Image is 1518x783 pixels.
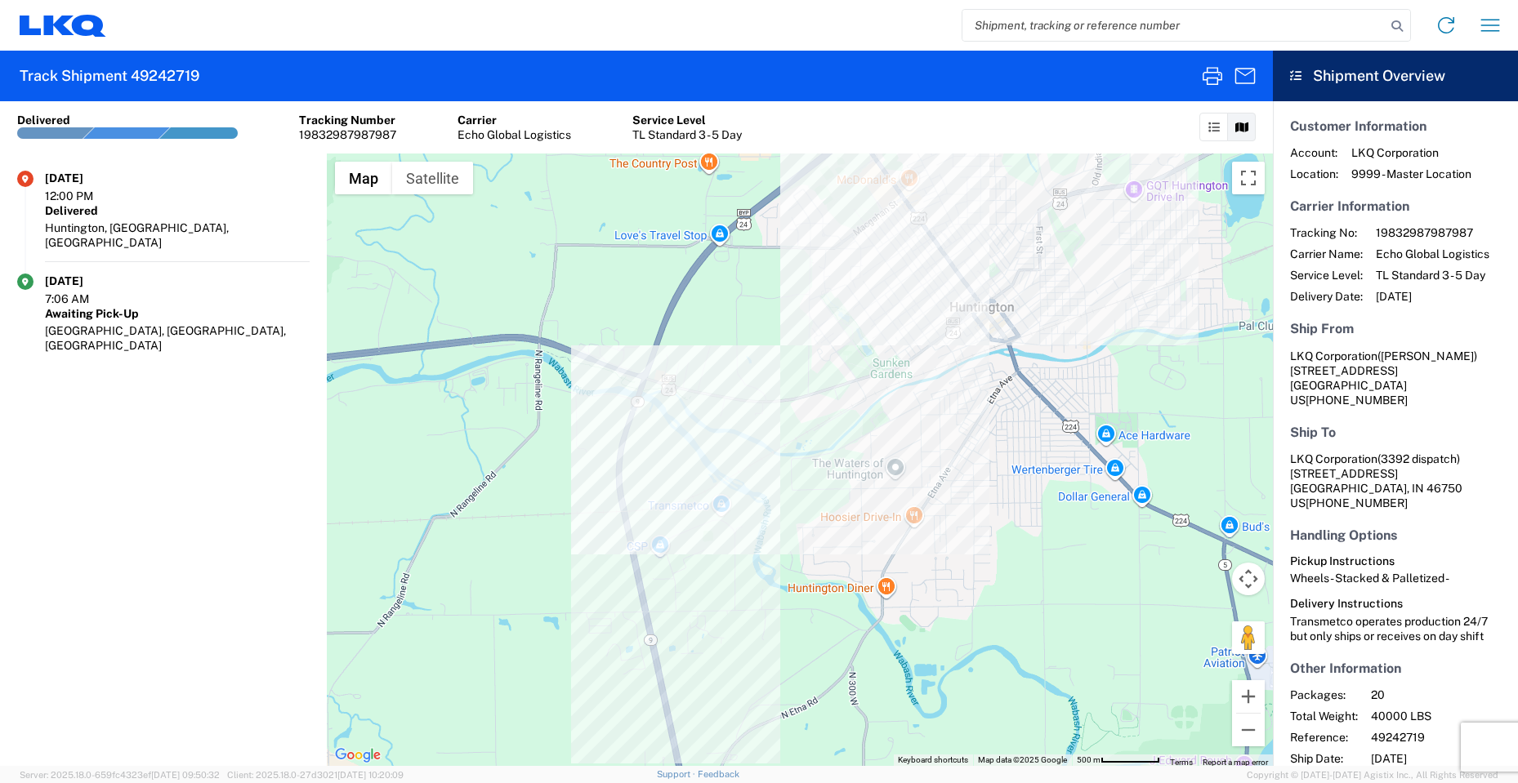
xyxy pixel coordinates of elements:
[299,127,396,142] div: 19832987987987
[20,66,199,86] h2: Track Shipment 49242719
[1290,268,1363,283] span: Service Level:
[45,220,310,250] div: Huntington, [GEOGRAPHIC_DATA], [GEOGRAPHIC_DATA]
[1376,289,1489,304] span: [DATE]
[1290,167,1338,181] span: Location:
[1377,452,1460,465] span: (3392 dispatch)
[1232,162,1265,194] button: Toggle fullscreen view
[151,770,220,780] span: [DATE] 09:50:32
[1232,680,1265,713] button: Zoom in
[1170,758,1193,767] a: Terms
[1290,247,1363,261] span: Carrier Name:
[227,770,404,780] span: Client: 2025.18.0-27d3021
[331,745,385,766] a: Open this area in Google Maps (opens a new window)
[1290,349,1377,363] span: LKQ Corporation
[1376,268,1489,283] span: TL Standard 3 - 5 Day
[392,162,473,194] button: Show satellite imagery
[1371,751,1511,766] span: [DATE]
[45,323,310,353] div: [GEOGRAPHIC_DATA], [GEOGRAPHIC_DATA], [GEOGRAPHIC_DATA]
[1290,614,1501,643] div: Transmetco operates production 24/7 but only ships or receives on day shift
[1290,597,1501,611] h6: Delivery Instructions
[1290,364,1398,377] span: [STREET_ADDRESS]
[458,127,571,142] div: Echo Global Logistics
[1371,709,1511,723] span: 40000 LBS
[1290,118,1501,134] h5: Customer Information
[1377,349,1477,363] span: ([PERSON_NAME])
[1351,167,1471,181] span: 9999 - Master Location
[458,113,571,127] div: Carrier
[1290,751,1358,766] span: Ship Date:
[1290,225,1363,240] span: Tracking No:
[1290,554,1501,568] h6: Pickup Instructions
[1290,425,1501,440] h5: Ship To
[1290,452,1460,480] span: LKQ Corporation [STREET_ADDRESS]
[1290,349,1501,407] address: [GEOGRAPHIC_DATA] US
[1077,755,1101,764] span: 500 m
[1232,621,1265,654] button: Drag Pegman onto the map to open Street View
[1290,571,1501,585] div: Wheels - Stacked & Palletized -
[45,291,127,306] div: 7:06 AM
[962,10,1386,41] input: Shipment, tracking or reference number
[1232,563,1265,595] button: Map camera controls
[632,127,742,142] div: TL Standard 3 - 5 Day
[337,770,404,780] span: [DATE] 10:20:09
[657,769,698,779] a: Support
[1306,394,1408,407] span: [PHONE_NUMBER]
[20,770,220,780] span: Server: 2025.18.0-659fc4323ef
[1290,661,1501,676] h5: Other Information
[45,274,127,288] div: [DATE]
[1072,754,1165,766] button: Map Scale: 500 m per 69 pixels
[1371,687,1511,702] span: 20
[1232,714,1265,746] button: Zoom out
[45,189,127,203] div: 12:00 PM
[1273,51,1518,101] header: Shipment Overview
[898,754,968,766] button: Keyboard shortcuts
[1290,289,1363,304] span: Delivery Date:
[1290,709,1358,723] span: Total Weight:
[1203,758,1268,767] a: Report a map error
[1306,496,1408,509] span: [PHONE_NUMBER]
[1376,225,1489,240] span: 19832987987987
[1290,198,1501,214] h5: Carrier Information
[632,113,742,127] div: Service Level
[45,171,127,185] div: [DATE]
[1351,145,1471,160] span: LKQ Corporation
[698,769,739,779] a: Feedback
[1247,767,1498,782] span: Copyright © [DATE]-[DATE] Agistix Inc., All Rights Reserved
[1290,730,1358,745] span: Reference:
[45,306,310,321] div: Awaiting Pick-Up
[335,162,392,194] button: Show street map
[978,755,1067,764] span: Map data ©2025 Google
[1376,247,1489,261] span: Echo Global Logistics
[1290,687,1358,702] span: Packages:
[1290,527,1501,543] h5: Handling Options
[1371,730,1511,745] span: 49242719
[17,113,70,127] div: Delivered
[331,745,385,766] img: Google
[299,113,396,127] div: Tracking Number
[1290,145,1338,160] span: Account:
[45,203,310,218] div: Delivered
[1290,452,1501,510] address: [GEOGRAPHIC_DATA], IN 46750 US
[1290,321,1501,336] h5: Ship From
